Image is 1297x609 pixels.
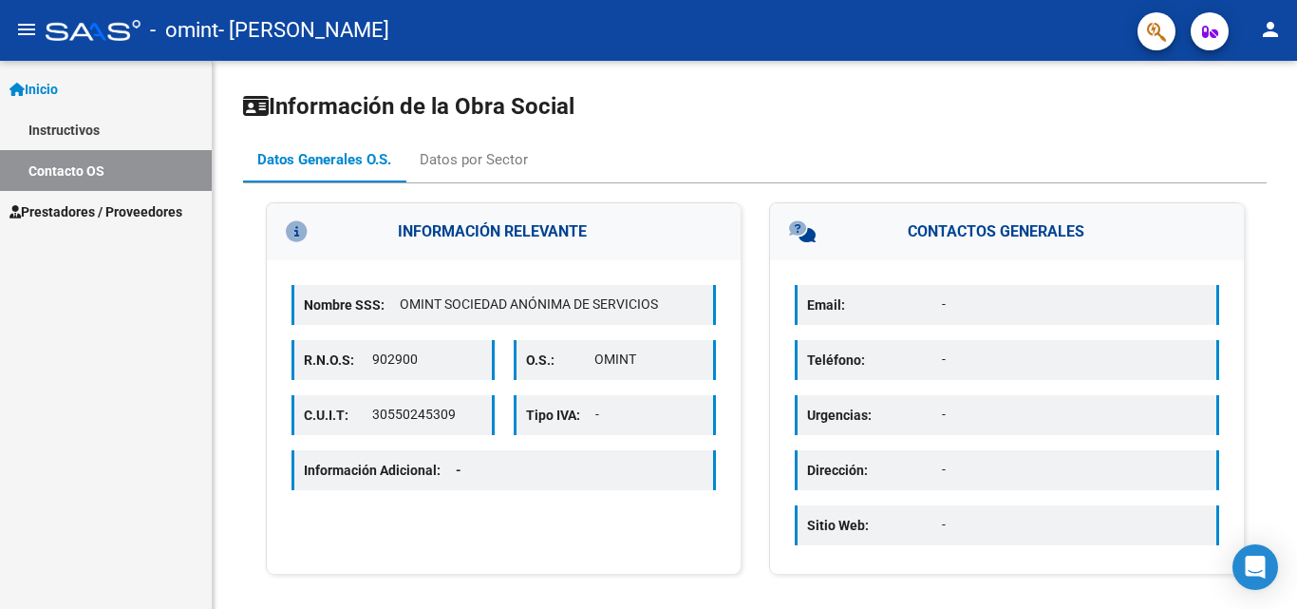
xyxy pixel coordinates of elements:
p: - [942,295,1207,314]
p: Dirección: [807,460,942,481]
span: - [456,463,461,478]
p: O.S.: [526,350,594,371]
div: Open Intercom Messenger [1232,544,1278,590]
mat-icon: person [1259,18,1282,41]
p: OMINT [594,350,704,370]
p: Urgencias: [807,405,942,426]
p: - [942,350,1207,370]
p: 902900 [372,350,481,370]
p: - [595,405,705,425]
span: - [PERSON_NAME] [218,10,389,51]
h1: Información de la Obra Social [243,91,1267,122]
p: - [942,460,1207,480]
p: Información Adicional: [304,460,477,481]
p: Teléfono: [807,350,942,371]
span: Inicio [9,79,58,100]
p: Tipo IVA: [526,405,595,426]
p: OMINT SOCIEDAD ANÓNIMA DE SERVICIOS [400,295,704,314]
h3: CONTACTOS GENERALES [770,203,1244,260]
p: Sitio Web: [807,515,942,536]
p: 30550245309 [372,405,481,425]
div: Datos por Sector [420,149,528,170]
p: C.U.I.T: [304,405,372,426]
p: Nombre SSS: [304,295,400,315]
p: - [942,405,1207,425]
p: Email: [807,295,942,315]
p: R.N.O.S: [304,350,372,371]
div: Datos Generales O.S. [257,149,391,170]
span: Prestadores / Proveedores [9,201,182,222]
mat-icon: menu [15,18,38,41]
h3: INFORMACIÓN RELEVANTE [267,203,741,260]
span: - omint [150,10,218,51]
p: - [942,515,1207,535]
